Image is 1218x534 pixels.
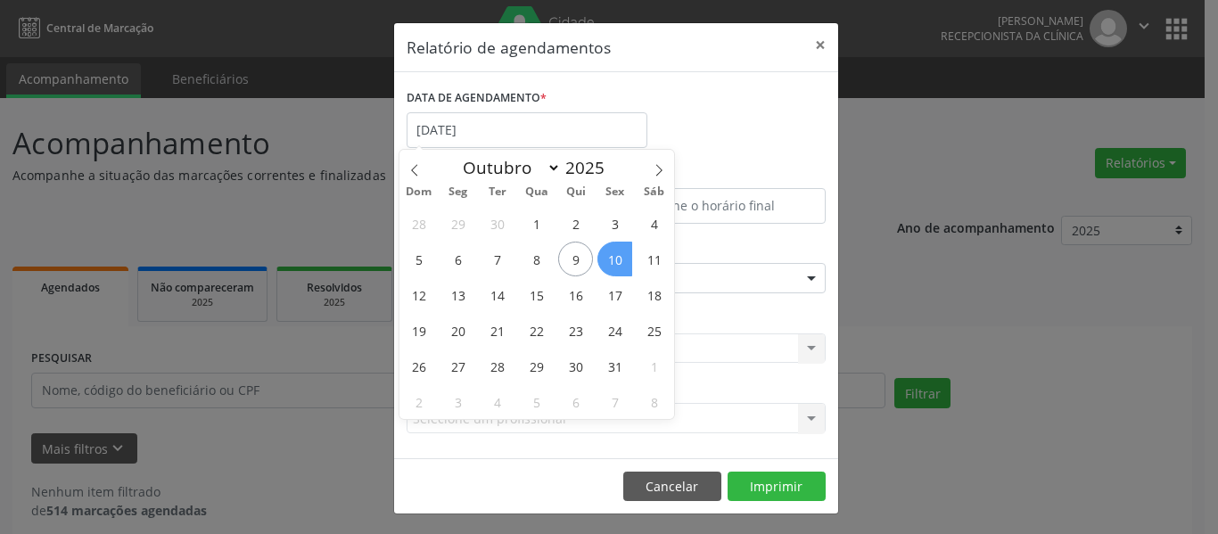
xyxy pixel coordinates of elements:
[478,186,517,198] span: Ter
[558,277,593,312] span: Outubro 16, 2025
[439,186,478,198] span: Seg
[621,188,826,224] input: Selecione o horário final
[401,313,436,348] span: Outubro 19, 2025
[480,313,514,348] span: Outubro 21, 2025
[728,472,826,502] button: Imprimir
[635,186,674,198] span: Sáb
[407,85,547,112] label: DATA DE AGENDAMENTO
[519,313,554,348] span: Outubro 22, 2025
[558,384,593,419] span: Novembro 6, 2025
[596,186,635,198] span: Sex
[401,277,436,312] span: Outubro 12, 2025
[558,206,593,241] span: Outubro 2, 2025
[401,242,436,276] span: Outubro 5, 2025
[637,242,671,276] span: Outubro 11, 2025
[519,349,554,383] span: Outubro 29, 2025
[519,206,554,241] span: Outubro 1, 2025
[597,242,632,276] span: Outubro 10, 2025
[597,384,632,419] span: Novembro 7, 2025
[558,349,593,383] span: Outubro 30, 2025
[480,242,514,276] span: Outubro 7, 2025
[637,206,671,241] span: Outubro 4, 2025
[480,349,514,383] span: Outubro 28, 2025
[440,349,475,383] span: Outubro 27, 2025
[558,242,593,276] span: Outubro 9, 2025
[440,206,475,241] span: Setembro 29, 2025
[407,112,647,148] input: Selecione uma data ou intervalo
[440,313,475,348] span: Outubro 20, 2025
[637,384,671,419] span: Novembro 8, 2025
[558,313,593,348] span: Outubro 23, 2025
[637,349,671,383] span: Novembro 1, 2025
[454,155,561,180] select: Month
[623,472,721,502] button: Cancelar
[637,313,671,348] span: Outubro 25, 2025
[401,384,436,419] span: Novembro 2, 2025
[802,23,838,67] button: Close
[399,186,439,198] span: Dom
[556,186,596,198] span: Qui
[440,242,475,276] span: Outubro 6, 2025
[401,349,436,383] span: Outubro 26, 2025
[519,277,554,312] span: Outubro 15, 2025
[440,277,475,312] span: Outubro 13, 2025
[597,313,632,348] span: Outubro 24, 2025
[597,206,632,241] span: Outubro 3, 2025
[621,160,826,188] label: ATÉ
[597,277,632,312] span: Outubro 17, 2025
[407,36,611,59] h5: Relatório de agendamentos
[480,206,514,241] span: Setembro 30, 2025
[637,277,671,312] span: Outubro 18, 2025
[440,384,475,419] span: Novembro 3, 2025
[519,242,554,276] span: Outubro 8, 2025
[597,349,632,383] span: Outubro 31, 2025
[480,277,514,312] span: Outubro 14, 2025
[519,384,554,419] span: Novembro 5, 2025
[561,156,620,179] input: Year
[480,384,514,419] span: Novembro 4, 2025
[401,206,436,241] span: Setembro 28, 2025
[517,186,556,198] span: Qua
